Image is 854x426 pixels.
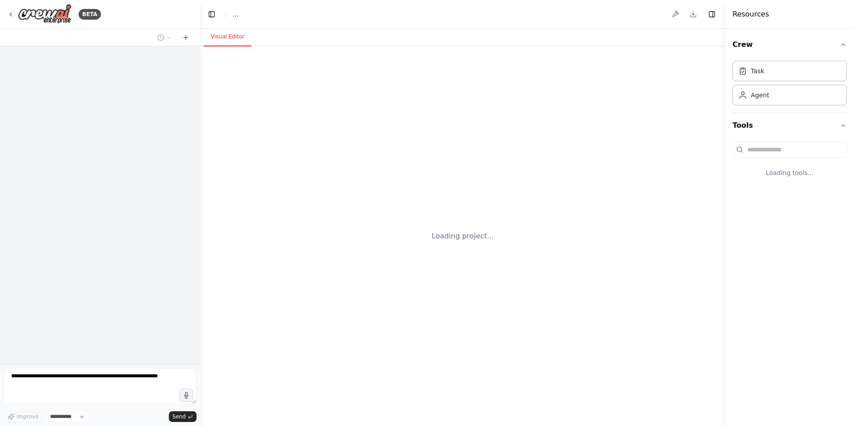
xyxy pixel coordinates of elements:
[751,67,764,75] div: Task
[706,8,718,21] button: Hide right sidebar
[432,231,494,242] div: Loading project...
[233,10,239,19] nav: breadcrumb
[179,32,193,43] button: Start a new chat
[169,411,197,422] button: Send
[233,10,239,19] span: ...
[154,32,175,43] button: Switch to previous chat
[733,138,847,192] div: Tools
[180,388,193,402] button: Click to speak your automation idea
[204,28,251,46] button: Visual Editor
[79,9,101,20] div: BETA
[733,9,769,20] h4: Resources
[4,411,42,422] button: Improve
[733,32,847,57] button: Crew
[733,113,847,138] button: Tools
[751,91,769,100] div: Agent
[205,8,218,21] button: Hide left sidebar
[18,4,71,24] img: Logo
[172,413,186,420] span: Send
[17,413,38,420] span: Improve
[733,161,847,184] div: Loading tools...
[733,57,847,113] div: Crew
